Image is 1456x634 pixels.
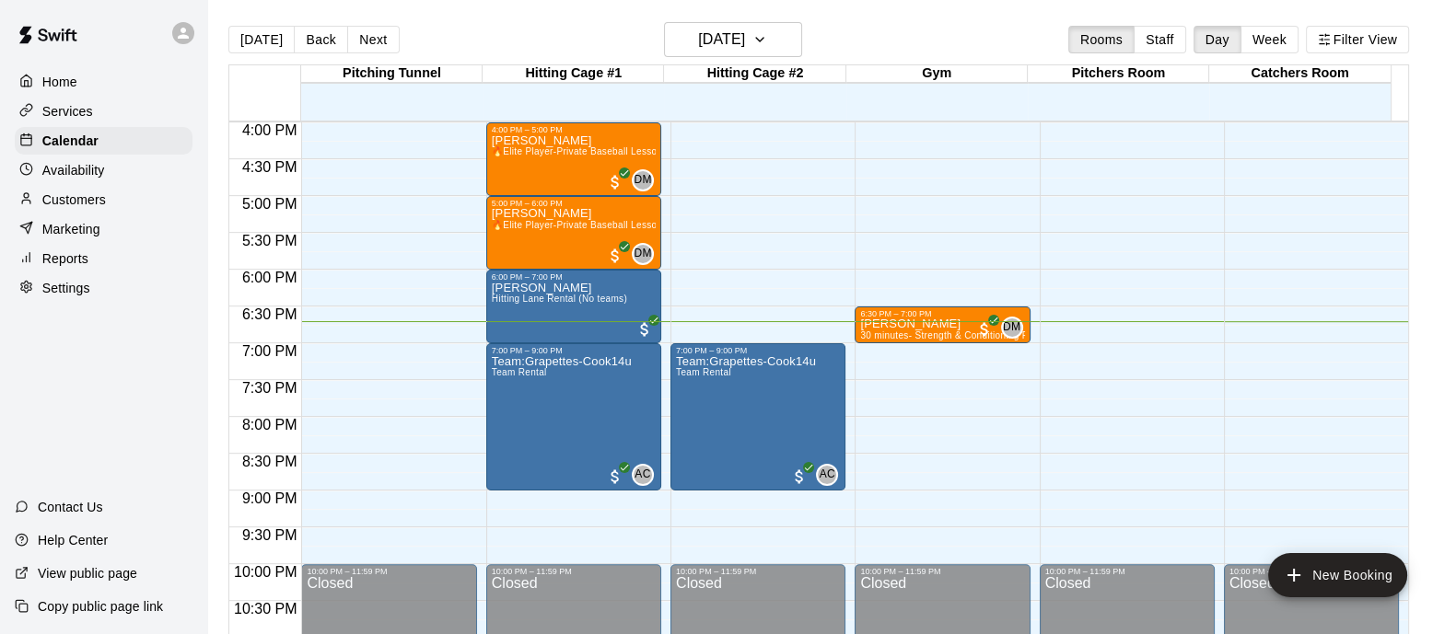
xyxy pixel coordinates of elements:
button: Next [347,26,399,53]
span: Adriana Coronado [639,464,654,486]
span: 6:30 PM [238,306,302,322]
div: 10:00 PM – 11:59 PM [492,567,656,576]
span: DM [634,245,651,263]
button: Week [1241,26,1299,53]
span: All customers have paid [790,467,809,486]
span: Team Rental [492,367,547,377]
a: Settings [15,274,192,302]
div: David Martinez [1001,317,1023,339]
div: Gym [846,65,1028,83]
a: Customers [15,186,192,213]
div: Adriana Coronado [816,464,838,486]
p: Reports [42,249,88,268]
button: Rooms [1068,26,1135,53]
div: 10:00 PM – 11:59 PM [1045,567,1209,576]
span: 6:00 PM [238,270,302,285]
button: [DATE] [664,22,802,57]
a: Services [15,98,192,125]
h6: [DATE] [698,27,745,52]
span: 8:00 PM [238,417,302,432]
p: Copy public page link [38,597,163,616]
div: David Martinez [632,243,654,265]
div: 10:00 PM – 11:59 PM [860,567,1024,576]
div: 4:00 PM – 5:00 PM [492,125,656,134]
div: 6:00 PM – 7:00 PM [492,272,656,282]
span: 4:00 PM [238,122,302,138]
span: David Martinez [639,243,654,265]
div: Pitching Tunnel [301,65,483,83]
span: All customers have paid [635,320,654,339]
p: Contact Us [38,498,103,516]
div: 6:30 PM – 7:00 PM: 30 minutes- Strength & Conditioning Personal Training Session w/Coach David Ma... [855,306,1030,343]
p: Calendar [42,132,99,150]
div: Adriana Coronado [632,464,654,486]
span: All customers have paid [975,320,994,339]
button: Staff [1134,26,1186,53]
div: 10:00 PM – 11:59 PM [307,567,471,576]
div: 7:00 PM – 9:00 PM [492,346,656,355]
div: 7:00 PM – 9:00 PM [676,346,840,355]
p: Customers [42,190,106,209]
p: View public page [38,564,137,582]
span: Hitting Lane Rental (No teams) [492,294,627,304]
div: 10:00 PM – 11:59 PM [676,567,840,576]
span: David Martinez [1008,317,1023,339]
span: AC [820,466,835,484]
span: 5:00 PM [238,196,302,212]
a: Home [15,68,192,96]
span: Adriana Coronado [823,464,838,486]
span: AC [635,466,650,484]
div: 5:00 PM – 6:00 PM [492,199,656,208]
span: 🔥Elite Player-Private Baseball Lesson (1 hr.) -w/Coach [PERSON_NAME] [492,220,819,230]
span: 9:30 PM [238,527,302,543]
span: Team Rental [676,367,731,377]
p: Home [42,73,77,91]
div: 4:00 PM – 5:00 PM: 🔥Elite Player-Private Baseball Lesson (1 hr.) -w/Coach David Martinez [486,122,661,196]
div: David Martinez [632,169,654,191]
button: Back [294,26,348,53]
p: Availability [42,161,105,179]
span: 🔥Elite Player-Private Baseball Lesson (1 hr.) -w/Coach [PERSON_NAME] [492,146,819,156]
span: DM [1003,318,1020,337]
a: Reports [15,245,192,272]
div: 5:00 PM – 6:00 PM: 🔥Elite Player-Private Baseball Lesson (1 hr.) -w/Coach David Martinez [486,196,661,270]
div: 6:30 PM – 7:00 PM [860,309,1024,318]
span: 10:00 PM [229,564,301,580]
div: Hitting Cage #2 [664,65,845,83]
span: All customers have paid [606,173,624,191]
a: Marketing [15,215,192,243]
span: 7:30 PM [238,380,302,396]
button: Day [1194,26,1241,53]
div: Hitting Cage #1 [483,65,664,83]
button: add [1268,553,1407,597]
p: Help Center [38,531,108,549]
div: 10:00 PM – 11:59 PM [1229,567,1393,576]
div: Pitchers Room [1028,65,1209,83]
span: David Martinez [639,169,654,191]
p: Settings [42,279,90,297]
span: 7:00 PM [238,343,302,359]
span: 5:30 PM [238,233,302,248]
div: Catchers Room [1209,65,1391,83]
a: Calendar [15,127,192,155]
p: Marketing [42,220,100,238]
a: Availability [15,156,192,184]
span: All customers have paid [606,247,624,265]
span: All customers have paid [606,467,624,486]
span: 4:30 PM [238,159,302,175]
div: 7:00 PM – 9:00 PM: Team:Grapettes-Cook14u [486,343,661,490]
span: DM [634,171,651,190]
span: 9:00 PM [238,490,302,506]
div: 6:00 PM – 7:00 PM: Matthew Christensen [486,270,661,343]
button: [DATE] [228,26,295,53]
span: 8:30 PM [238,454,302,469]
span: 10:30 PM [229,601,301,617]
div: 7:00 PM – 9:00 PM: Team:Grapettes-Cook14u [670,343,845,490]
